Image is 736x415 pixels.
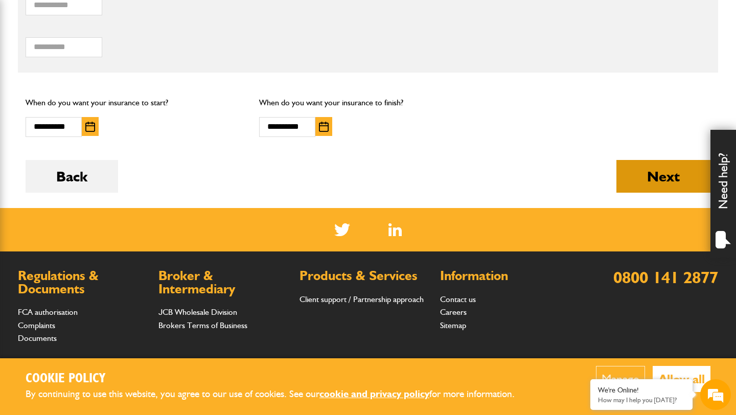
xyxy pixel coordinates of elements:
input: Enter your last name [13,95,187,117]
p: When do you want your insurance to finish? [259,96,477,109]
a: FCA authorisation [18,307,78,317]
textarea: Type your message and hit 'Enter' [13,185,187,306]
h2: Products & Services [300,269,430,283]
div: We're Online! [598,386,685,395]
a: Documents [18,333,57,343]
p: How may I help you today? [598,396,685,404]
h2: Information [440,269,570,283]
div: Minimize live chat window [168,5,192,30]
button: Manage [596,366,645,392]
input: Enter your phone number [13,155,187,177]
h2: Regulations & Documents [18,269,148,295]
a: LinkedIn [388,223,402,236]
img: d_20077148190_company_1631870298795_20077148190 [17,57,43,71]
img: Choose date [319,122,329,132]
img: Choose date [85,122,95,132]
img: Twitter [334,223,350,236]
p: When do you want your insurance to start? [26,96,244,109]
div: Chat with us now [53,57,172,71]
a: Client support / Partnership approach [300,294,424,304]
a: Brokers Terms of Business [158,320,247,330]
a: Contact us [440,294,476,304]
img: Linked In [388,223,402,236]
button: Allow all [653,366,710,392]
button: Back [26,160,118,193]
a: Sitemap [440,320,466,330]
a: JCB Wholesale Division [158,307,237,317]
em: Start Chat [139,315,186,329]
h2: Broker & Intermediary [158,269,289,295]
a: Careers [440,307,467,317]
a: cookie and privacy policy [319,388,429,400]
h2: Cookie Policy [26,371,532,387]
button: Next [616,160,710,193]
a: Complaints [18,320,55,330]
p: By continuing to use this website, you agree to our use of cookies. See our for more information. [26,386,532,402]
div: Need help? [710,130,736,258]
input: Enter your email address [13,125,187,147]
a: 0800 141 2877 [613,267,718,287]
